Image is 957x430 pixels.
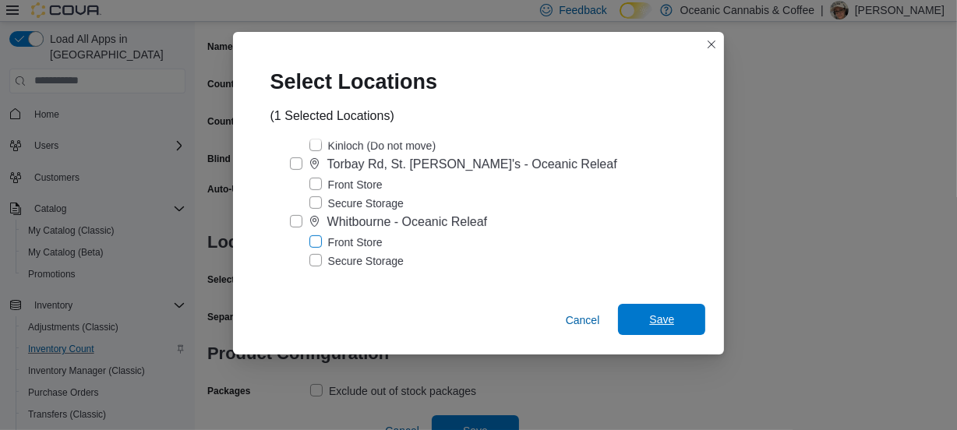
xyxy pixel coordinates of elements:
[702,35,721,54] button: Closes this modal window
[309,175,383,194] label: Front Store
[270,107,394,125] div: (1 Selected Locations)
[327,213,487,231] div: Whitbourne - Oceanic Releaf
[309,136,436,155] label: Kinloch (Do not move)
[649,312,674,327] span: Save
[252,51,469,107] div: Select Locations
[566,312,600,328] span: Cancel
[309,252,404,270] label: Secure Storage
[618,304,705,335] button: Save
[309,233,383,252] label: Front Store
[560,305,606,336] button: Cancel
[327,155,617,174] div: Torbay Rd, St. [PERSON_NAME]'s - Oceanic Releaf
[309,194,404,213] label: Secure Storage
